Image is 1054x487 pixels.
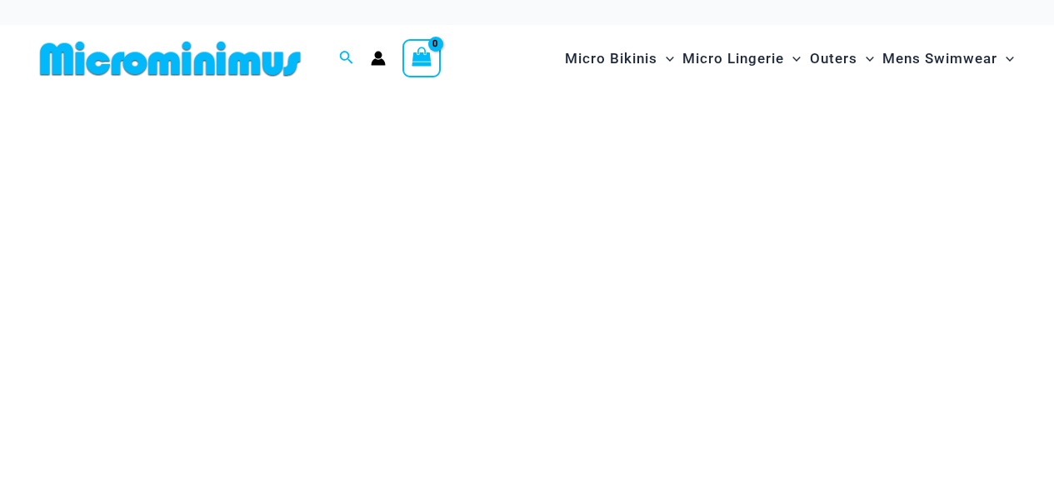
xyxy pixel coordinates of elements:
[339,48,354,69] a: Search icon link
[784,37,801,80] span: Menu Toggle
[810,37,857,80] span: Outers
[565,37,657,80] span: Micro Bikinis
[882,37,997,80] span: Mens Swimwear
[682,37,784,80] span: Micro Lingerie
[33,40,307,77] img: MM SHOP LOGO FLAT
[997,37,1014,80] span: Menu Toggle
[806,33,878,84] a: OutersMenu ToggleMenu Toggle
[402,39,441,77] a: View Shopping Cart, empty
[678,33,805,84] a: Micro LingerieMenu ToggleMenu Toggle
[561,33,678,84] a: Micro BikinisMenu ToggleMenu Toggle
[657,37,674,80] span: Menu Toggle
[371,51,386,66] a: Account icon link
[558,31,1021,87] nav: Site Navigation
[857,37,874,80] span: Menu Toggle
[878,33,1018,84] a: Mens SwimwearMenu ToggleMenu Toggle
